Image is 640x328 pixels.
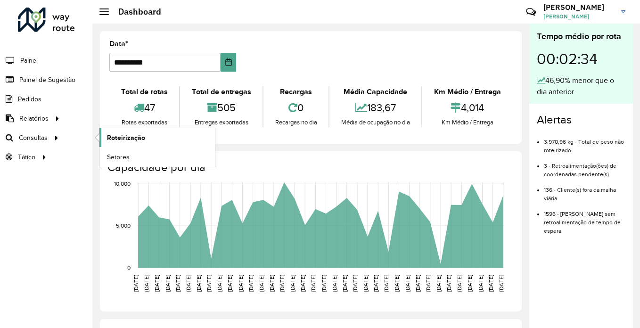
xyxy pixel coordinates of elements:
div: Recargas [266,86,326,98]
div: Km Médio / Entrega [425,86,510,98]
span: Roteirização [107,133,145,143]
div: 47 [112,98,177,118]
text: [DATE] [498,275,504,292]
button: Choose Date [221,53,236,72]
text: [DATE] [467,275,473,292]
h2: Dashboard [109,7,161,17]
li: 1596 - [PERSON_NAME] sem retroalimentação de tempo de espera [544,203,625,235]
text: [DATE] [206,275,212,292]
div: Média de ocupação no dia [332,118,419,127]
text: 0 [127,264,131,271]
text: [DATE] [394,275,400,292]
text: [DATE] [383,275,389,292]
text: [DATE] [425,275,431,292]
div: Entregas exportadas [182,118,260,127]
div: Tempo médio por rota [537,30,625,43]
text: [DATE] [362,275,369,292]
div: 46,90% menor que o dia anterior [537,75,625,98]
li: 136 - Cliente(s) fora da malha viária [544,179,625,203]
div: Críticas? Dúvidas? Elogios? Sugestões? Entre em contato conosco! [413,3,512,28]
text: [DATE] [446,275,452,292]
a: Roteirização [99,128,215,147]
text: [DATE] [415,275,421,292]
div: 505 [182,98,260,118]
text: [DATE] [352,275,358,292]
text: [DATE] [289,275,295,292]
text: [DATE] [310,275,316,292]
label: Data [109,38,128,49]
span: [PERSON_NAME] [543,12,614,21]
div: 0 [266,98,326,118]
div: Recargas no dia [266,118,326,127]
li: 3.970,96 kg - Total de peso não roteirizado [544,131,625,155]
text: [DATE] [373,275,379,292]
span: Setores [107,152,130,162]
span: Tático [18,152,35,162]
text: [DATE] [216,275,222,292]
text: [DATE] [238,275,244,292]
text: [DATE] [185,275,191,292]
h3: [PERSON_NAME] [543,3,614,12]
div: Rotas exportadas [112,118,177,127]
text: [DATE] [154,275,160,292]
li: 3 - Retroalimentação(ões) de coordenadas pendente(s) [544,155,625,179]
span: Consultas [19,133,48,143]
text: [DATE] [143,275,149,292]
text: [DATE] [321,275,327,292]
span: Painel de Sugestão [19,75,75,85]
a: Setores [99,148,215,166]
text: [DATE] [477,275,484,292]
text: [DATE] [342,275,348,292]
text: [DATE] [300,275,306,292]
text: [DATE] [269,275,275,292]
text: [DATE] [404,275,410,292]
div: Média Capacidade [332,86,419,98]
div: 00:02:34 [537,43,625,75]
div: 4,014 [425,98,510,118]
span: Relatórios [19,114,49,123]
h4: Alertas [537,113,625,127]
text: [DATE] [456,275,462,292]
text: 10,000 [114,180,131,187]
text: [DATE] [164,275,171,292]
text: [DATE] [196,275,202,292]
div: Total de entregas [182,86,260,98]
div: Total de rotas [112,86,177,98]
a: Contato Rápido [521,2,541,22]
span: Pedidos [18,94,41,104]
text: [DATE] [435,275,442,292]
h4: Capacidade por dia [107,161,512,174]
text: [DATE] [248,275,254,292]
div: Km Médio / Entrega [425,118,510,127]
text: 5,000 [116,222,131,229]
div: 183,67 [332,98,419,118]
text: [DATE] [175,275,181,292]
text: [DATE] [227,275,233,292]
text: [DATE] [279,275,285,292]
text: [DATE] [258,275,264,292]
text: [DATE] [133,275,139,292]
text: [DATE] [331,275,337,292]
span: Painel [20,56,38,66]
text: [DATE] [488,275,494,292]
